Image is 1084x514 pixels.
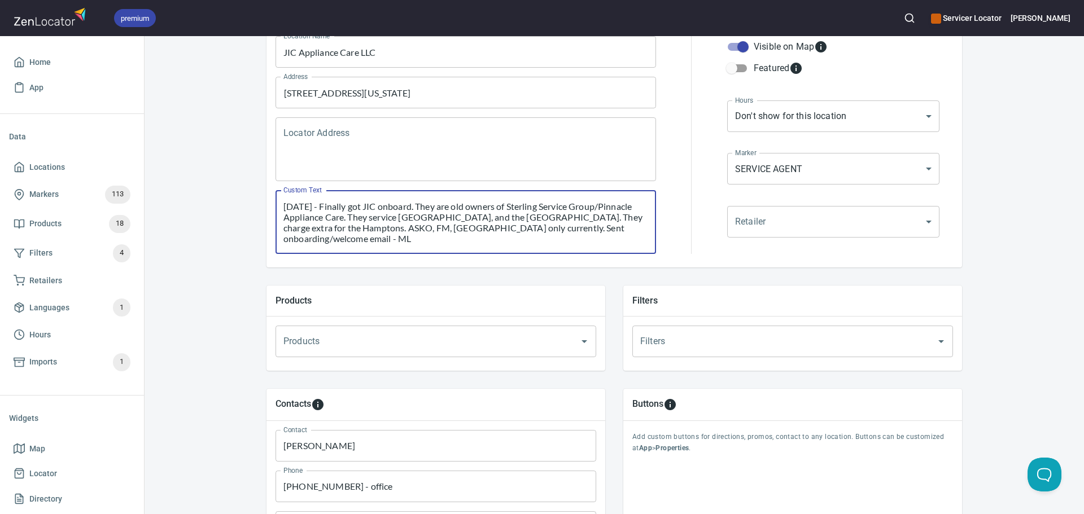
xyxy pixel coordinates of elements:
h5: Products [276,295,596,306]
div: Manage your apps [931,6,1001,30]
h6: Servicer Locator [931,12,1001,24]
button: color-CE600E [931,14,941,24]
a: Retailers [9,268,135,293]
img: zenlocator [14,5,89,29]
b: Properties [655,444,689,452]
span: App [29,81,43,95]
span: 1 [113,301,130,314]
iframe: Help Scout Beacon - Open [1028,458,1061,491]
div: Don't show for this location [727,100,939,132]
span: Directory [29,492,62,506]
textarea: [DATE] - Finally got JIC onboard. They are old owners of Sterling Service Group/Pinnacle Applianc... [283,201,648,244]
div: premium [114,9,156,27]
p: Add custom buttons for directions, promos, contact to any location. Buttons can be customized at > . [632,432,953,454]
span: 4 [113,247,130,260]
input: Products [281,331,560,352]
div: Visible on Map [754,40,828,54]
a: Map [9,436,135,462]
span: Retailers [29,274,62,288]
h5: Contacts [276,398,311,411]
a: Directory [9,486,135,512]
a: Hours [9,322,135,348]
h6: [PERSON_NAME] [1011,12,1070,24]
span: 1 [113,355,130,368]
a: Locations [9,155,135,180]
span: 113 [105,188,130,201]
span: Products [29,217,62,231]
h5: Filters [632,295,953,306]
svg: Featured locations are moved to the top of the search results list. [789,61,803,75]
span: 18 [109,217,130,230]
svg: Whether the location is visible on the map. [814,40,828,54]
button: Open [576,333,592,349]
span: Home [29,55,51,69]
span: Filters [29,246,53,260]
a: Locator [9,461,135,486]
a: Imports1 [9,348,135,377]
li: Data [9,123,135,150]
a: Languages1 [9,293,135,322]
span: Languages [29,301,69,315]
b: App [639,444,652,452]
div: Featured [754,61,803,75]
span: Markers [29,187,59,201]
div: SERVICE AGENT [727,153,939,184]
span: Imports [29,355,57,369]
a: Markers113 [9,180,135,209]
button: Open [933,333,949,349]
div: ​ [727,206,939,238]
span: Locations [29,160,65,174]
a: Products18 [9,209,135,239]
span: Map [29,442,45,456]
input: Filters [637,331,916,352]
span: Hours [29,328,51,342]
a: Home [9,50,135,75]
span: Locator [29,467,57,481]
button: [PERSON_NAME] [1011,6,1070,30]
svg: To add custom buttons for locations, please go to Apps > Properties > Buttons. [663,398,677,411]
a: App [9,75,135,100]
li: Widgets [9,405,135,432]
svg: To add custom contact information for locations, please go to Apps > Properties > Contacts. [311,398,325,411]
h5: Buttons [632,398,663,411]
span: premium [114,12,156,24]
button: Search [897,6,922,30]
a: Filters4 [9,239,135,268]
